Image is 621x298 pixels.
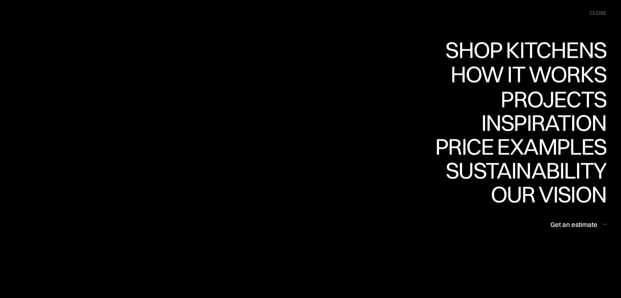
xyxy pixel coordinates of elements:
div: Price examples [435,158,606,181]
a: Get an estimate [550,216,606,232]
div: Projects [500,110,606,133]
div: Inspiration [472,134,606,157]
div: Get an estimate [550,220,597,229]
a: Shop KitchensShop Kitchens [442,40,606,64]
div: Shop Kitchens [442,38,606,61]
div: Price examples [435,135,606,158]
div: Shop Kitchens [442,61,606,84]
div: How it works [449,86,606,108]
div: menu [583,7,606,20]
a: Price examplesPrice examples [435,135,606,159]
a: SustainabilitySustainability [440,159,606,183]
div: Inspiration [472,111,606,134]
a: ProjectsProjects [500,88,606,111]
div: Our vision [485,183,606,206]
div: Our vision [485,206,606,228]
div: How it works [449,63,606,86]
div: Projects [500,88,606,110]
a: How it worksHow it works [449,64,606,88]
div: Sustainability [440,182,606,205]
div: close [590,9,606,17]
div: Sustainability [440,159,606,182]
a: Our visionOur vision [485,183,606,207]
a: InspirationInspiration [472,111,606,135]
